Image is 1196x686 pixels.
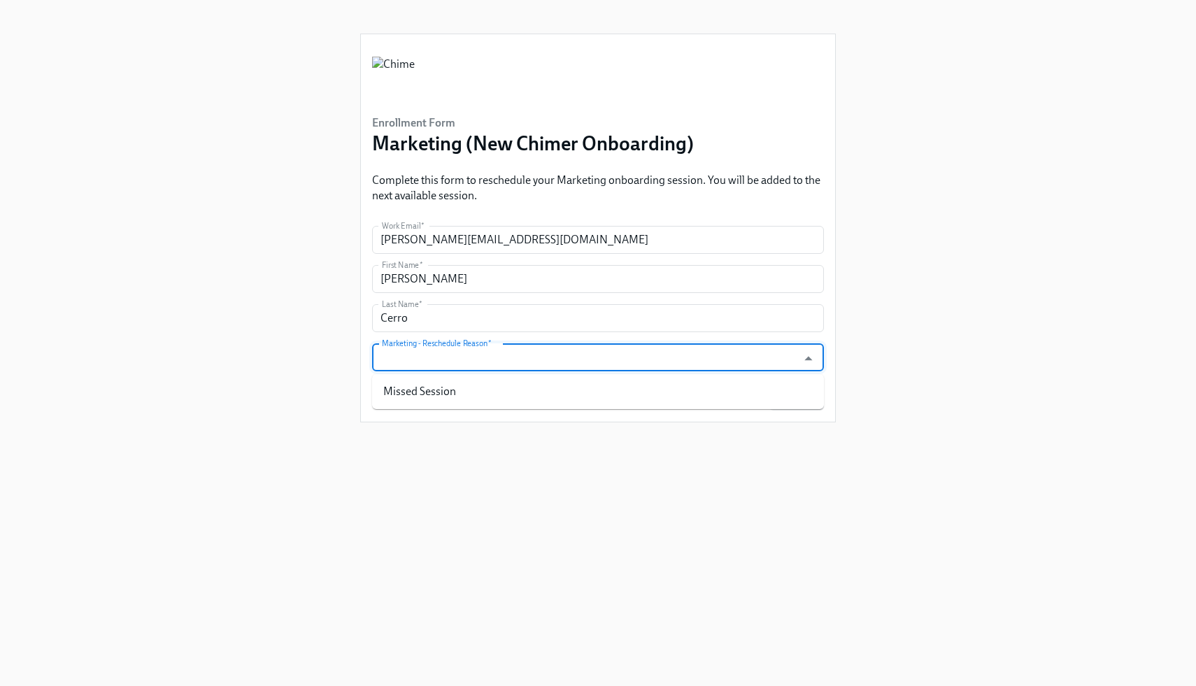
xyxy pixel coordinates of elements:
h3: Marketing (New Chimer Onboarding) [372,131,694,156]
img: Chime [372,57,415,99]
h6: Enrollment Form [372,115,694,131]
li: Missed Session [372,380,824,403]
button: Close [797,348,819,369]
p: Complete this form to reschedule your Marketing onboarding session. You will be added to the next... [372,173,824,203]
